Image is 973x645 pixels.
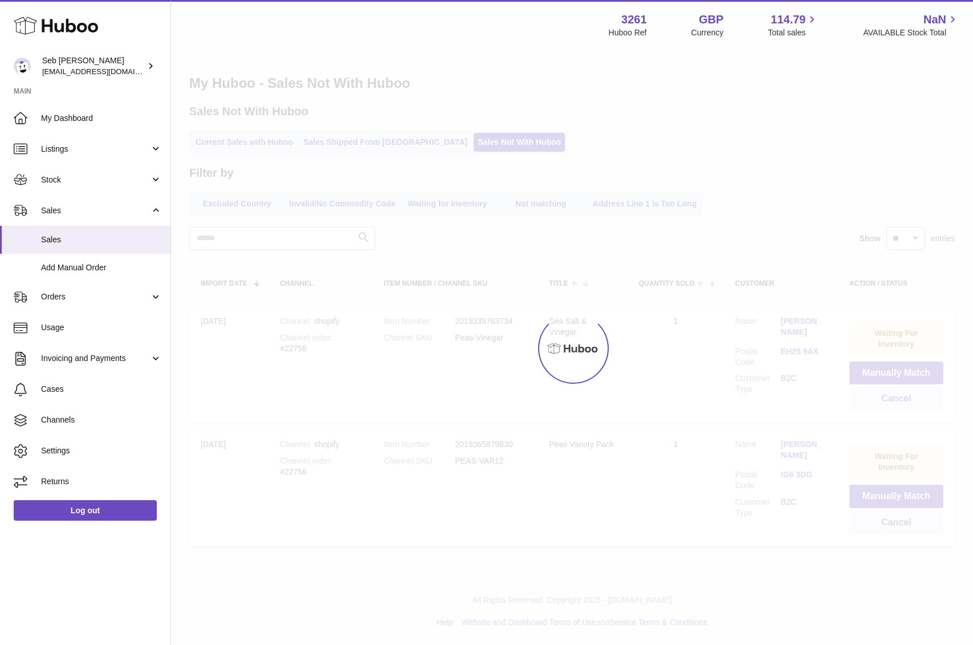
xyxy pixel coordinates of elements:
a: NaN AVAILABLE Stock Total [863,12,959,38]
img: ecom@bravefoods.co.uk [14,58,31,75]
span: Settings [41,445,162,456]
span: Channels [41,415,162,425]
span: Returns [41,476,162,487]
a: 114.79 Total sales [768,12,819,38]
span: NaN [923,12,946,27]
span: Usage [41,322,162,333]
span: Add Manual Order [41,262,162,273]
span: Orders [41,291,150,302]
span: Sales [41,234,162,245]
span: Total sales [768,27,819,38]
strong: 3261 [621,12,647,27]
span: [EMAIL_ADDRESS][DOMAIN_NAME] [42,67,168,76]
a: Log out [14,500,157,521]
span: AVAILABLE Stock Total [863,27,959,38]
span: Cases [41,384,162,395]
span: Listings [41,144,150,155]
div: Currency [691,27,724,38]
div: Seb [PERSON_NAME] [42,55,145,77]
strong: GBP [699,12,723,27]
span: Sales [41,205,150,216]
span: My Dashboard [41,113,162,124]
span: 114.79 [771,12,805,27]
span: Stock [41,175,150,185]
div: Huboo Ref [609,27,647,38]
span: Invoicing and Payments [41,353,150,364]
